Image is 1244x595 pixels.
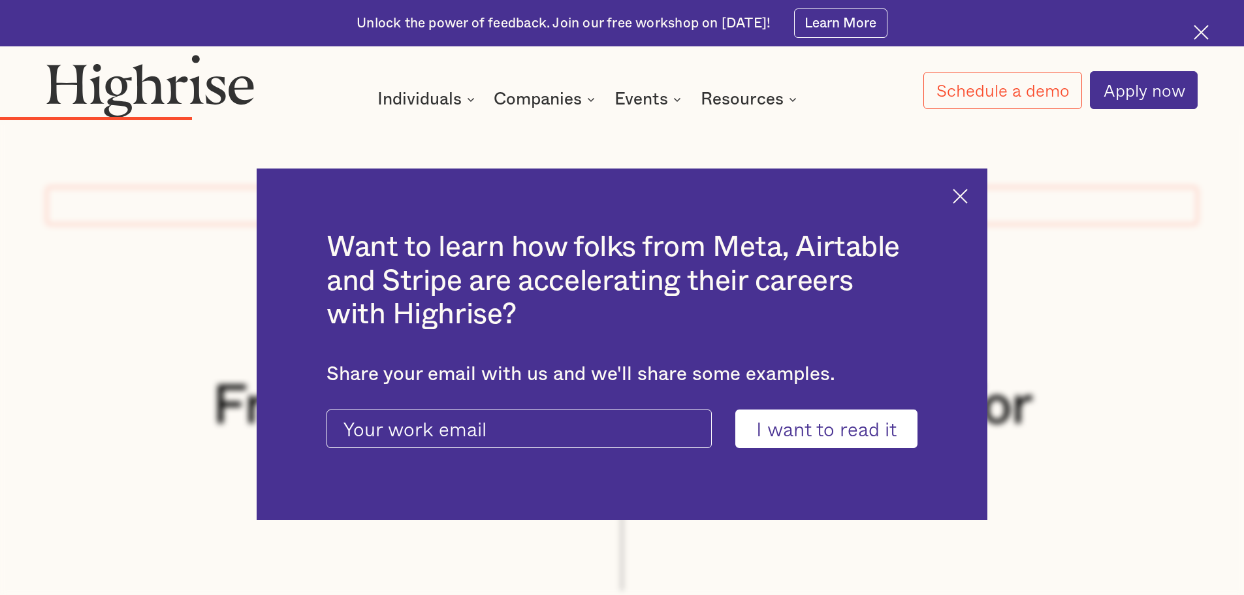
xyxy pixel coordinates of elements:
[327,231,917,332] h2: Want to learn how folks from Meta, Airtable and Stripe are accelerating their careers with Highrise?
[614,91,668,107] div: Events
[377,91,462,107] div: Individuals
[953,189,968,204] img: Cross icon
[327,410,917,449] form: current-ascender-blog-article-modal-form
[794,8,887,38] a: Learn More
[327,410,712,449] input: Your work email
[357,14,771,33] div: Unlock the power of feedback. Join our free workshop on [DATE]!
[1194,25,1209,40] img: Cross icon
[494,91,582,107] div: Companies
[735,410,917,449] input: I want to read it
[377,91,479,107] div: Individuals
[327,363,917,386] div: Share your email with us and we'll share some examples.
[1090,71,1198,109] a: Apply now
[701,91,801,107] div: Resources
[46,54,254,117] img: Highrise logo
[701,91,784,107] div: Resources
[494,91,599,107] div: Companies
[614,91,685,107] div: Events
[923,72,1083,109] a: Schedule a demo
